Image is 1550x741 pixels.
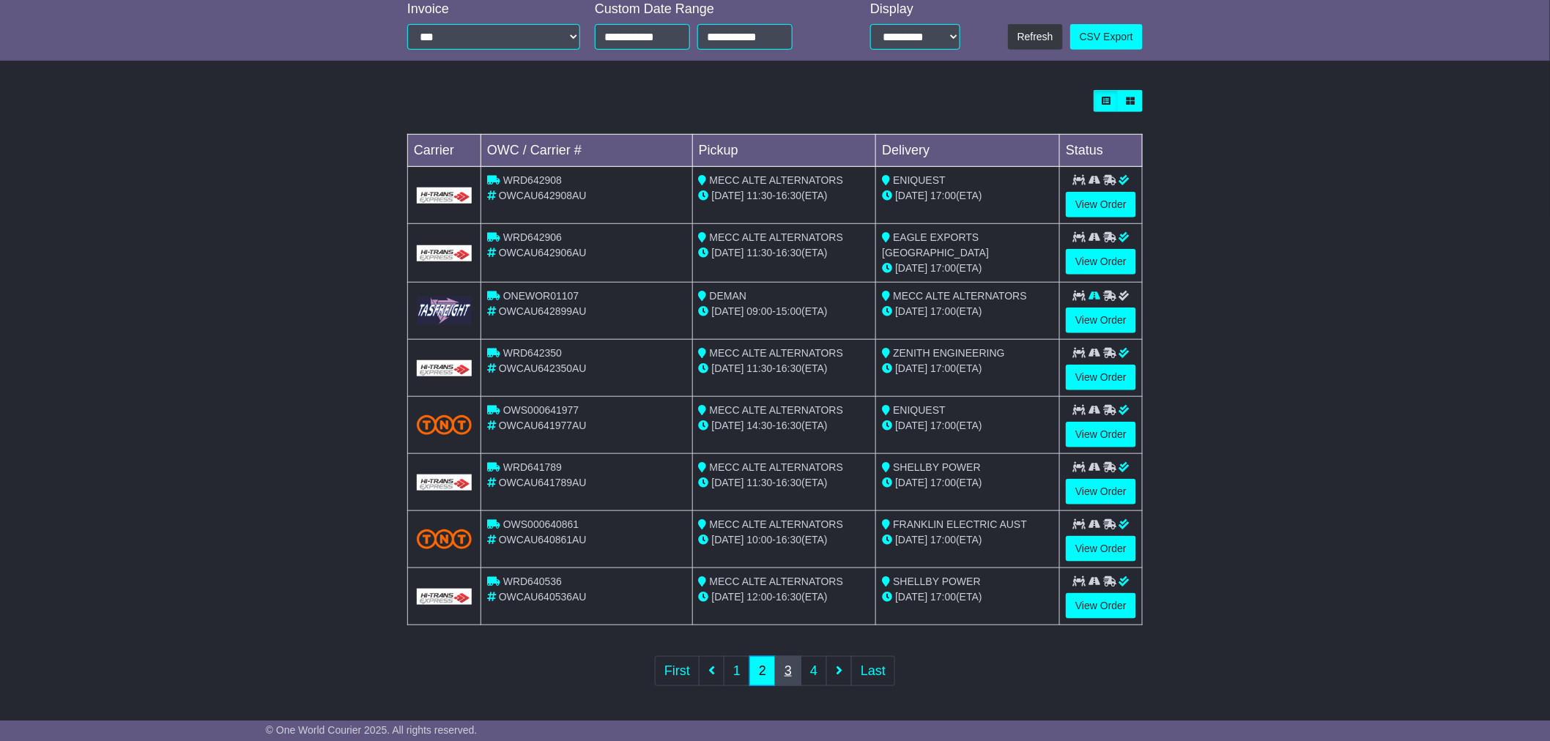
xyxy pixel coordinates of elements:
[710,290,747,302] span: DEMAN
[895,591,927,603] span: [DATE]
[417,360,472,376] img: GetCarrierServiceLogo
[776,534,801,545] span: 16:30
[710,576,844,587] span: MECC ALTE ALTERNATORS
[595,1,830,18] div: Custom Date Range
[930,305,956,317] span: 17:00
[699,532,870,548] div: - (ETA)
[882,261,1053,276] div: (ETA)
[503,174,562,186] span: WRD642908
[503,347,562,359] span: WRD642350
[499,477,587,488] span: OWCAU641789AU
[655,656,700,686] a: First
[801,656,827,686] a: 4
[499,362,587,374] span: OWCAU642350AU
[699,245,870,261] div: - (ETA)
[882,589,1053,605] div: (ETA)
[1066,308,1136,333] a: View Order
[749,656,776,686] a: 2
[499,247,587,258] span: OWCAU642906AU
[776,362,801,374] span: 16:30
[712,420,744,431] span: [DATE]
[893,404,946,416] span: ENIQUEST
[882,475,1053,491] div: (ETA)
[499,534,587,545] span: OWCAU640861AU
[776,477,801,488] span: 16:30
[895,262,927,274] span: [DATE]
[1066,365,1136,390] a: View Order
[882,231,989,258] span: EAGLE EXPORTS [GEOGRAPHIC_DATA]
[895,305,927,317] span: [DATE]
[882,361,1053,376] div: (ETA)
[712,591,744,603] span: [DATE]
[712,190,744,201] span: [DATE]
[895,190,927,201] span: [DATE]
[699,418,870,433] div: - (ETA)
[776,190,801,201] span: 16:30
[699,361,870,376] div: - (ETA)
[503,461,562,473] span: WRD641789
[1070,24,1143,50] a: CSV Export
[930,591,956,603] span: 17:00
[1066,593,1136,619] a: View Order
[1066,249,1136,275] a: View Order
[747,247,773,258] span: 11:30
[710,404,844,416] span: MECC ALTE ALTERNATORS
[893,174,946,186] span: ENIQUEST
[710,518,844,530] span: MECC ALTE ALTERNATORS
[1008,24,1063,50] button: Refresh
[408,135,481,167] td: Carrier
[882,418,1053,433] div: (ETA)
[266,724,478,736] span: © One World Courier 2025. All rights reserved.
[417,474,472,491] img: GetCarrierServiceLogo
[724,656,750,686] a: 1
[876,135,1060,167] td: Delivery
[747,591,773,603] span: 12:00
[930,262,956,274] span: 17:00
[1066,536,1136,562] a: View Order
[895,420,927,431] span: [DATE]
[499,190,587,201] span: OWCAU642908AU
[1066,192,1136,217] a: View Order
[481,135,693,167] td: OWC / Carrier #
[417,529,472,549] img: TNT_Domestic.png
[930,420,956,431] span: 17:00
[499,305,587,317] span: OWCAU642899AU
[699,304,870,319] div: - (ETA)
[503,404,579,416] span: OWS000641977
[1060,135,1143,167] td: Status
[930,534,956,545] span: 17:00
[417,297,472,325] img: GetCarrierServiceLogo
[417,245,472,261] img: GetCarrierServiceLogo
[417,589,472,605] img: GetCarrierServiceLogo
[699,589,870,605] div: - (ETA)
[895,362,927,374] span: [DATE]
[747,477,773,488] span: 11:30
[499,420,587,431] span: OWCAU641977AU
[775,656,801,686] a: 3
[747,362,773,374] span: 11:30
[710,461,844,473] span: MECC ALTE ALTERNATORS
[499,591,587,603] span: OWCAU640536AU
[930,362,956,374] span: 17:00
[776,247,801,258] span: 16:30
[417,187,472,204] img: GetCarrierServiceLogo
[895,534,927,545] span: [DATE]
[851,656,895,686] a: Last
[503,576,562,587] span: WRD640536
[1066,422,1136,447] a: View Order
[747,420,773,431] span: 14:30
[776,591,801,603] span: 16:30
[893,290,1027,302] span: MECC ALTE ALTERNATORS
[893,461,981,473] span: SHELLBY POWER
[930,190,956,201] span: 17:00
[710,231,844,243] span: MECC ALTE ALTERNATORS
[895,477,927,488] span: [DATE]
[503,290,579,302] span: ONEWOR01107
[712,534,744,545] span: [DATE]
[712,362,744,374] span: [DATE]
[503,231,562,243] span: WRD642906
[710,347,844,359] span: MECC ALTE ALTERNATORS
[712,247,744,258] span: [DATE]
[893,518,1027,530] span: FRANKLIN ELECTRIC AUST
[710,174,844,186] span: MECC ALTE ALTERNATORS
